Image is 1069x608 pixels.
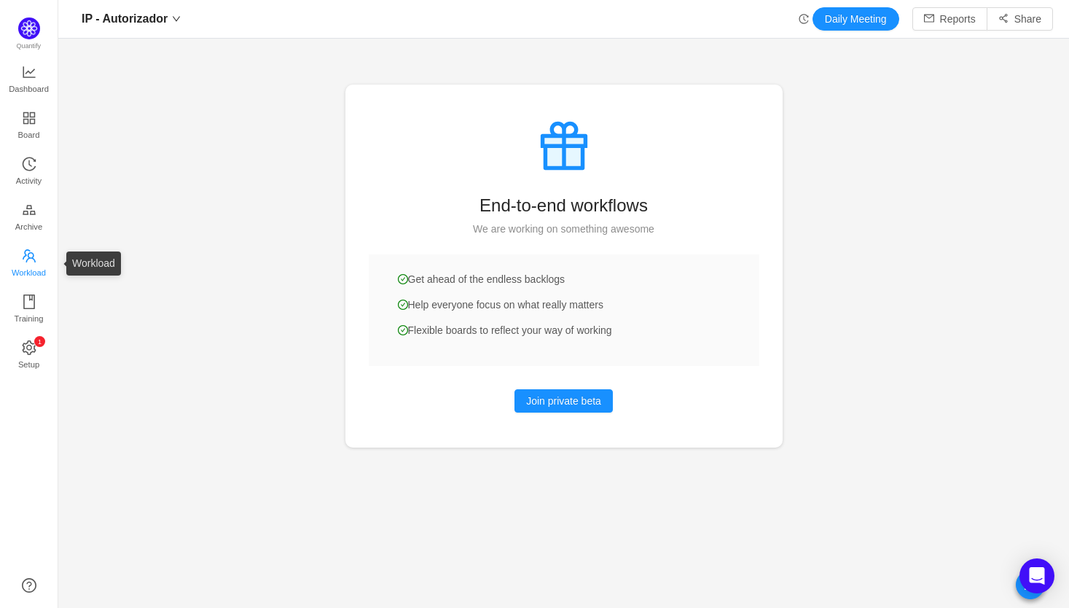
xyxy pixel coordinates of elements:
[37,336,41,347] p: 1
[14,304,43,333] span: Training
[22,249,36,278] a: Workload
[812,7,899,31] button: Daily Meeting
[22,157,36,171] i: icon: history
[22,112,36,141] a: Board
[15,212,42,241] span: Archive
[799,14,809,24] i: icon: history
[17,42,42,50] span: Quantify
[22,65,36,79] i: icon: line-chart
[22,66,36,95] a: Dashboard
[18,350,39,379] span: Setup
[22,340,36,355] i: icon: setting
[22,203,36,233] a: Archive
[34,336,45,347] sup: 1
[22,578,36,593] a: icon: question-circle
[22,295,36,324] a: Training
[514,389,613,413] button: Join private beta
[1019,558,1054,593] div: Open Intercom Messenger
[22,295,36,309] i: icon: book
[22,157,36,187] a: Activity
[912,7,987,31] button: icon: mailReports
[82,7,168,31] span: IP - Autorizador
[22,249,36,263] i: icon: team
[18,17,40,39] img: Quantify
[9,74,49,104] span: Dashboard
[1016,570,1045,599] button: icon: calendar
[172,15,181,23] i: icon: down
[22,203,36,217] i: icon: gold
[987,7,1053,31] button: icon: share-altShare
[18,120,40,149] span: Board
[22,341,36,370] a: icon: settingSetup
[12,258,46,287] span: Workload
[22,111,36,125] i: icon: appstore
[16,166,42,195] span: Activity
